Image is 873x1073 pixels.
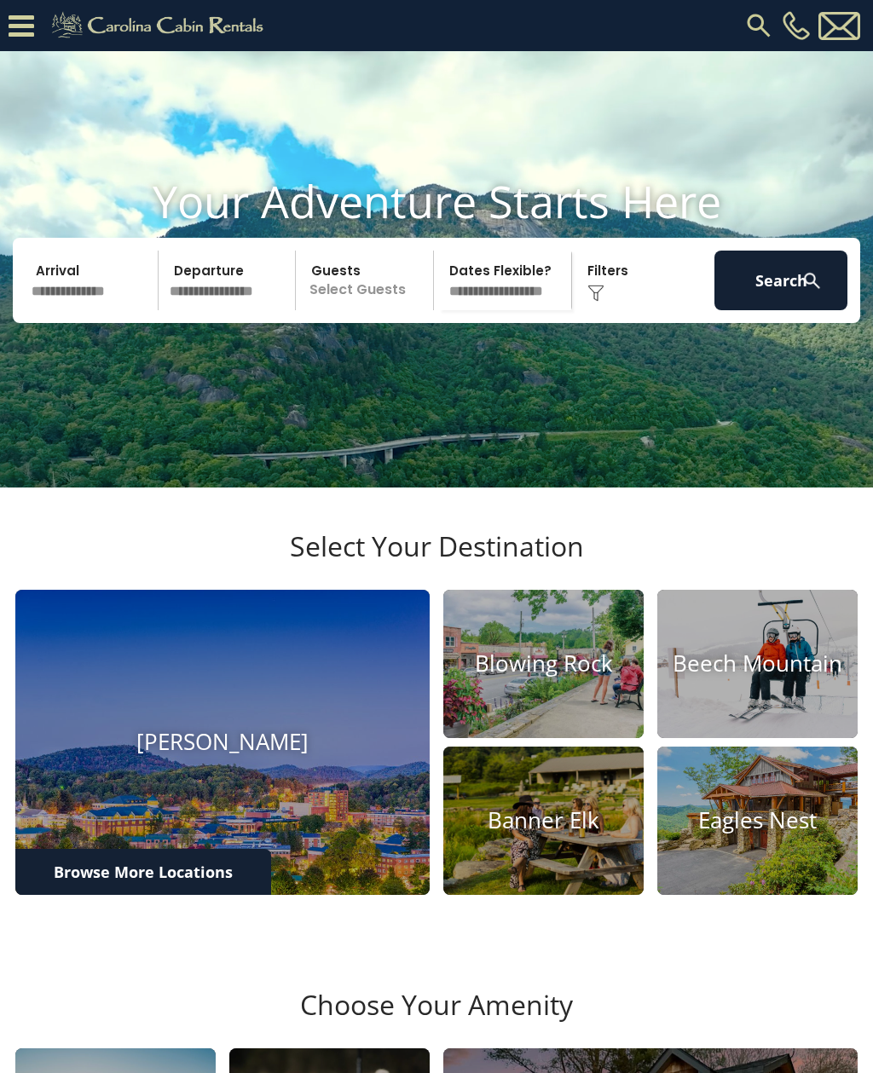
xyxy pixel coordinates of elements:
[587,285,604,302] img: filter--v1.png
[15,590,430,894] a: [PERSON_NAME]
[801,270,823,291] img: search-regular-white.png
[714,251,847,310] button: Search
[657,747,858,895] a: Eagles Nest
[13,989,860,1048] h3: Choose Your Amenity
[301,251,433,310] p: Select Guests
[43,9,278,43] img: Khaki-logo.png
[743,10,774,41] img: search-regular.svg
[657,651,858,678] h4: Beech Mountain
[778,11,814,40] a: [PHONE_NUMBER]
[15,729,430,755] h4: [PERSON_NAME]
[443,651,644,678] h4: Blowing Rock
[657,807,858,834] h4: Eagles Nest
[443,747,644,895] a: Banner Elk
[15,849,271,895] a: Browse More Locations
[443,807,644,834] h4: Banner Elk
[443,590,644,738] a: Blowing Rock
[13,530,860,590] h3: Select Your Destination
[13,175,860,228] h1: Your Adventure Starts Here
[657,590,858,738] a: Beech Mountain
